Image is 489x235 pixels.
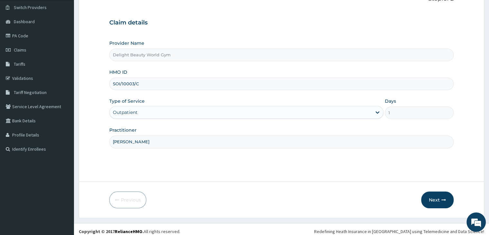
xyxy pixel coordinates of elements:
button: Previous [109,192,146,208]
div: Minimize live chat window [105,3,121,19]
div: Redefining Heath Insurance in [GEOGRAPHIC_DATA] using Telemedicine and Data Science! [314,228,484,235]
button: Next [421,192,454,208]
input: Enter Name [109,136,453,148]
textarea: Type your message and hit 'Enter' [3,162,122,185]
label: HMO ID [109,69,127,75]
label: Days [385,98,396,104]
span: Claims [14,47,26,53]
label: Practitioner [109,127,137,133]
span: Dashboard [14,19,35,24]
img: d_794563401_company_1708531726252_794563401 [12,32,26,48]
span: We're online! [37,74,89,139]
a: RelianceHMO [115,229,142,234]
div: Chat with us now [33,36,108,44]
span: Tariff Negotiation [14,89,47,95]
label: Type of Service [109,98,145,104]
span: Switch Providers [14,5,47,10]
h3: Claim details [109,19,453,26]
strong: Copyright © 2017 . [79,229,144,234]
span: Tariffs [14,61,25,67]
label: Provider Name [109,40,144,46]
input: Enter HMO ID [109,78,453,90]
